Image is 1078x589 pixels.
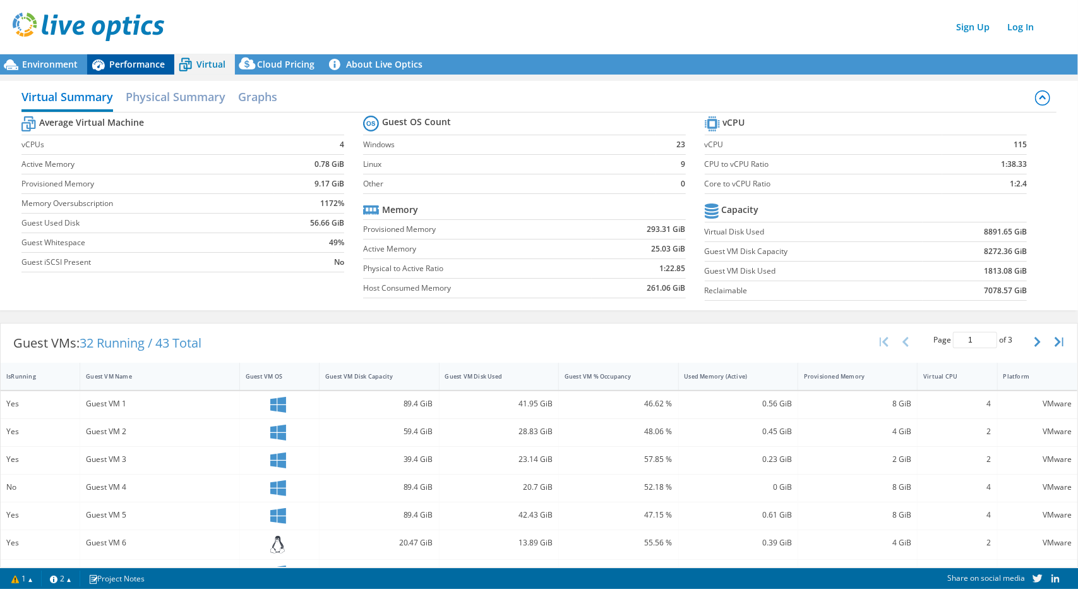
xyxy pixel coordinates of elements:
[923,425,991,439] div: 2
[6,566,74,580] div: Yes
[565,536,672,550] div: 55.56 %
[86,536,234,550] div: Guest VM 6
[953,332,997,348] input: jump to page
[1003,566,1072,580] div: VMware
[445,480,553,494] div: 20.7 GiB
[660,262,686,275] b: 1:22.85
[324,54,432,75] a: About Live Optics
[1003,508,1072,522] div: VMware
[565,372,657,380] div: Guest VM % Occupancy
[6,452,74,466] div: Yes
[923,536,991,550] div: 2
[41,571,80,586] a: 2
[681,158,686,171] b: 9
[1008,334,1012,345] span: 3
[804,536,911,550] div: 4 GiB
[804,425,911,439] div: 4 GiB
[947,573,1025,583] span: Share on social media
[1003,480,1072,494] div: VMware
[804,566,911,580] div: 4 GiB
[363,178,656,190] label: Other
[445,566,553,580] div: 28.61 GiB
[109,58,165,70] span: Performance
[325,536,433,550] div: 20.47 GiB
[86,566,234,580] div: Guest VM 7
[21,158,273,171] label: Active Memory
[246,372,298,380] div: Guest VM OS
[705,178,943,190] label: Core to vCPU Ratio
[6,397,74,411] div: Yes
[320,197,344,210] b: 1172%
[86,425,234,439] div: Guest VM 2
[685,566,792,580] div: 0.3 GiB
[314,158,344,171] b: 0.78 GiB
[21,217,273,229] label: Guest Used Disk
[257,58,314,70] span: Cloud Pricing
[445,397,553,411] div: 41.95 GiB
[804,397,911,411] div: 8 GiB
[21,178,273,190] label: Provisioned Memory
[86,508,234,522] div: Guest VM 5
[382,203,418,216] b: Memory
[565,425,672,439] div: 48.06 %
[340,138,344,151] b: 4
[685,452,792,466] div: 0.23 GiB
[804,508,911,522] div: 8 GiB
[6,508,74,522] div: Yes
[21,256,273,269] label: Guest iSCSI Present
[325,452,433,466] div: 39.4 GiB
[310,217,344,229] b: 56.66 GiB
[565,566,672,580] div: 47.68 %
[685,536,792,550] div: 0.39 GiB
[325,425,433,439] div: 59.4 GiB
[685,425,792,439] div: 0.45 GiB
[363,262,592,275] label: Physical to Active Ratio
[329,236,344,249] b: 49%
[923,566,991,580] div: 4
[923,452,991,466] div: 2
[325,397,433,411] div: 89.4 GiB
[722,203,759,216] b: Capacity
[705,265,923,277] label: Guest VM Disk Used
[314,178,344,190] b: 9.17 GiB
[723,116,745,129] b: vCPU
[1001,18,1040,36] a: Log In
[565,397,672,411] div: 46.62 %
[325,566,433,580] div: 59.4 GiB
[325,372,417,380] div: Guest VM Disk Capacity
[677,138,686,151] b: 23
[565,480,672,494] div: 52.18 %
[804,372,896,380] div: Provisioned Memory
[1010,178,1027,190] b: 1:2.4
[1003,372,1057,380] div: Platform
[705,226,923,238] label: Virtual Disk Used
[363,158,656,171] label: Linux
[363,282,592,294] label: Host Consumed Memory
[705,284,923,297] label: Reclaimable
[984,245,1027,258] b: 8272.36 GiB
[984,265,1027,277] b: 1813.08 GiB
[238,84,277,109] h2: Graphs
[445,536,553,550] div: 13.89 GiB
[126,84,225,109] h2: Physical Summary
[923,397,991,411] div: 4
[6,425,74,439] div: Yes
[804,480,911,494] div: 8 GiB
[21,236,273,249] label: Guest Whitespace
[565,452,672,466] div: 57.85 %
[647,223,686,236] b: 293.31 GiB
[86,452,234,466] div: Guest VM 3
[334,256,344,269] b: No
[22,58,78,70] span: Environment
[445,425,553,439] div: 28.83 GiB
[984,284,1027,297] b: 7078.57 GiB
[1003,452,1072,466] div: VMware
[86,480,234,494] div: Guest VM 4
[3,571,42,586] a: 1
[445,508,553,522] div: 42.43 GiB
[1014,138,1027,151] b: 115
[950,18,996,36] a: Sign Up
[1001,158,1027,171] b: 1:38.33
[984,226,1027,238] b: 8891.65 GiB
[681,178,686,190] b: 0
